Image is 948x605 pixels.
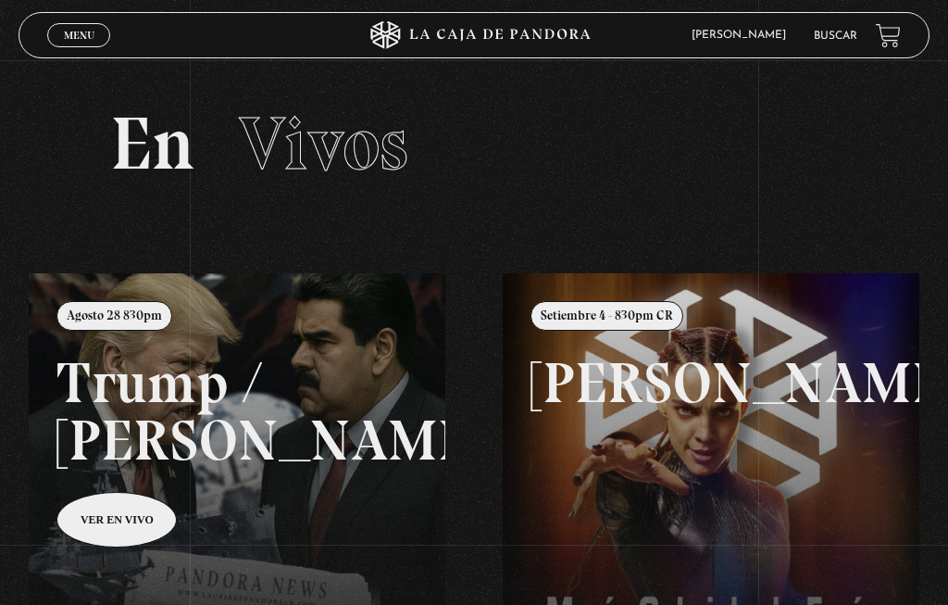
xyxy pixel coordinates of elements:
span: Cerrar [57,45,101,58]
span: Menu [64,30,94,41]
span: [PERSON_NAME] [682,30,805,41]
span: Vivos [239,99,408,188]
a: Buscar [814,31,857,42]
h2: En [110,107,838,181]
a: View your shopping cart [876,23,901,48]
